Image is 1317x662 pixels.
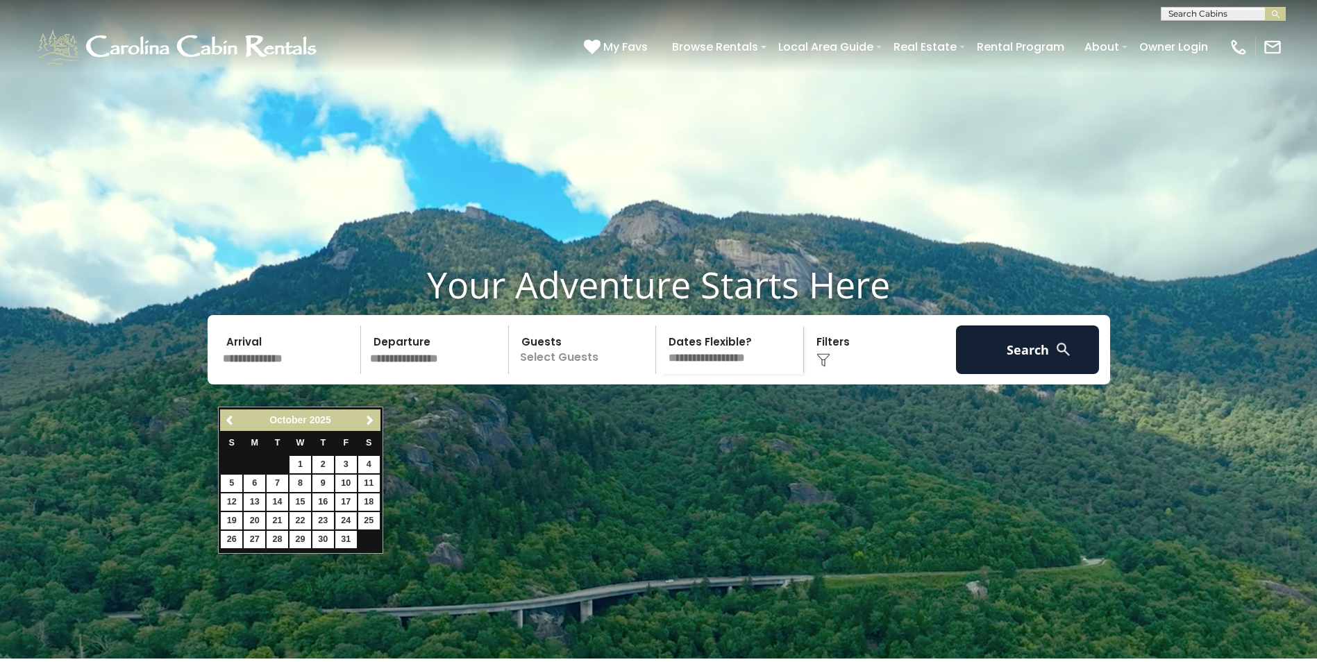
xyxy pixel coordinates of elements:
img: phone-regular-white.png [1229,37,1248,57]
span: Friday [343,438,349,448]
a: 29 [290,531,311,548]
a: 19 [221,512,242,529]
a: 23 [312,512,334,529]
a: Local Area Guide [771,35,880,59]
a: 16 [312,493,334,511]
span: Tuesday [275,438,280,448]
a: 30 [312,531,334,548]
button: Search [956,325,1100,374]
a: 18 [358,493,380,511]
a: 31 [335,531,357,548]
span: My Favs [603,38,648,56]
a: Next [362,411,379,429]
a: Rental Program [970,35,1071,59]
a: My Favs [584,38,651,56]
a: 3 [335,456,357,473]
a: 21 [267,512,288,529]
a: About [1077,35,1126,59]
a: 10 [335,475,357,492]
span: October [269,414,307,425]
a: 14 [267,493,288,511]
a: 28 [267,531,288,548]
a: 20 [244,512,265,529]
span: Sunday [229,438,235,448]
a: 7 [267,475,288,492]
span: Previous [225,415,236,426]
a: Owner Login [1132,35,1215,59]
a: 5 [221,475,242,492]
a: 4 [358,456,380,473]
h1: Your Adventure Starts Here [10,263,1307,306]
a: 26 [221,531,242,548]
a: 11 [358,475,380,492]
span: Next [364,415,376,426]
a: Real Estate [887,35,964,59]
a: 27 [244,531,265,548]
a: 2 [312,456,334,473]
img: filter--v1.png [816,353,830,367]
a: Browse Rentals [665,35,765,59]
a: 6 [244,475,265,492]
span: Thursday [321,438,326,448]
a: Previous [221,411,239,429]
span: Monday [251,438,258,448]
a: 17 [335,493,357,511]
p: Select Guests [513,325,656,374]
span: 2025 [310,414,331,425]
a: 8 [290,475,311,492]
a: 12 [221,493,242,511]
a: 15 [290,493,311,511]
a: 25 [358,512,380,529]
span: Wednesday [296,438,305,448]
img: White-1-1-2.png [35,26,323,68]
a: 24 [335,512,357,529]
img: mail-regular-white.png [1263,37,1282,57]
a: 1 [290,456,311,473]
a: 9 [312,475,334,492]
span: Saturday [366,438,371,448]
a: 22 [290,512,311,529]
img: search-regular-white.png [1055,341,1072,358]
a: 13 [244,493,265,511]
